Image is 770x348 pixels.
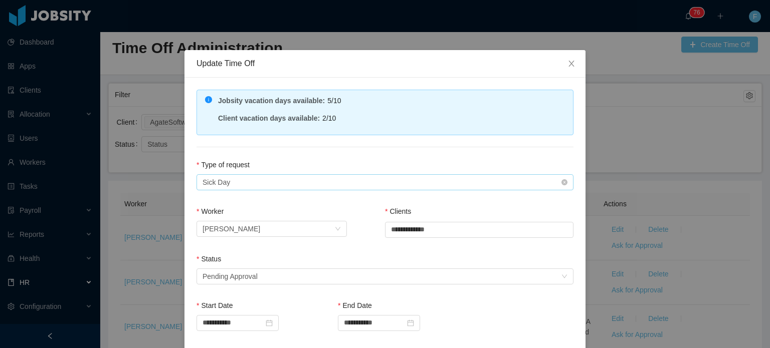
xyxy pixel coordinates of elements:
[338,301,372,309] label: End Date
[557,50,586,78] button: Close
[203,175,230,190] div: Sick Day
[567,60,575,68] i: icon: close
[561,179,567,185] i: icon: close-circle
[218,114,320,122] strong: Client vacation days available :
[327,97,341,105] span: 5/10
[203,269,258,284] div: Pending Approval
[197,255,221,263] label: Status
[197,58,573,69] div: Update Time Off
[205,96,212,103] i: icon: info-circle
[203,221,260,236] div: Joshua Platero
[385,207,411,215] label: Clients
[266,319,273,326] i: icon: calendar
[322,114,336,122] span: 2/10
[218,97,325,105] strong: Jobsity vacation days available :
[197,207,224,215] label: Worker
[197,301,233,309] label: Start Date
[197,161,250,169] label: Type of request
[407,319,414,326] i: icon: calendar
